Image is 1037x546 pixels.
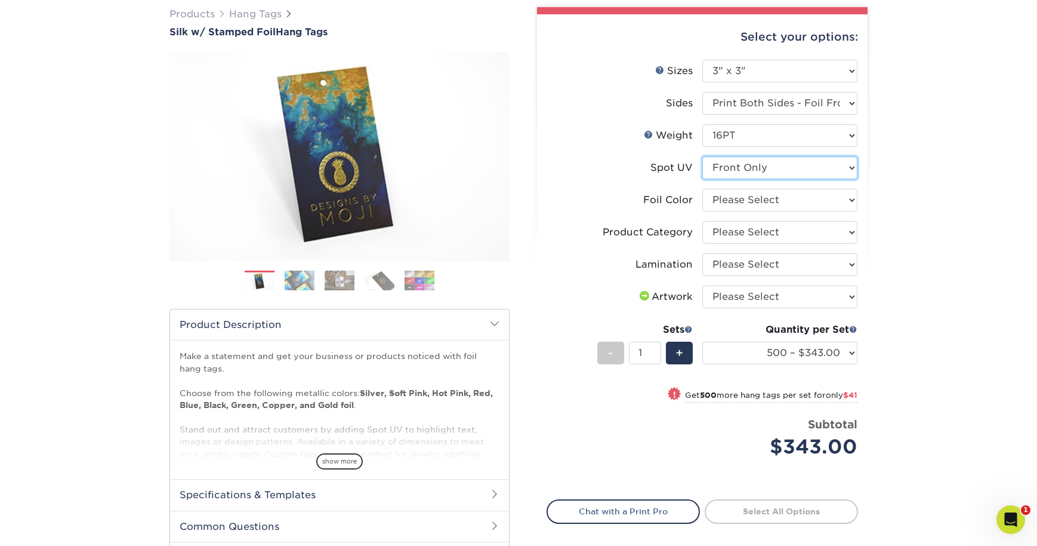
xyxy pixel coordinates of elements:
[808,418,857,431] strong: Subtotal
[245,271,274,292] img: Hang Tags 01
[1021,505,1030,515] span: 1
[826,391,857,400] span: only
[170,479,509,510] h2: Specifications & Templates
[180,388,493,410] strong: Silver, Soft Pink, Hot Pink, Red, Blue, Black, Green, Copper, and Gold foil
[597,323,693,337] div: Sets
[996,505,1025,534] iframe: Intercom live chat
[603,225,693,240] div: Product Category
[365,270,394,291] img: Hang Tags 04
[3,510,101,542] iframe: Google Customer Reviews
[169,8,215,20] a: Products
[655,64,693,78] div: Sizes
[644,128,693,143] div: Weight
[285,270,314,291] img: Hang Tags 02
[702,323,857,337] div: Quantity per Set
[673,388,676,401] span: !
[547,499,700,523] a: Chat with a Print Pro
[180,350,499,496] p: Make a statement and get your business or products noticed with foil hang tags. Choose from the f...
[711,432,857,461] div: $343.00
[637,290,693,304] div: Artwork
[169,26,510,38] a: Silk w/ Stamped FoilHang Tags
[169,26,510,38] h1: Hang Tags
[700,391,717,400] strong: 500
[643,193,693,207] div: Foil Color
[316,453,363,470] span: show more
[650,161,693,175] div: Spot UV
[666,96,693,111] div: Sides
[169,26,276,38] span: Silk w/ Stamped Foil
[843,391,857,400] span: $41
[405,270,434,291] img: Hang Tags 05
[547,14,858,60] div: Select your options:
[325,270,354,291] img: Hang Tags 03
[705,499,858,523] a: Select All Options
[170,309,509,340] h2: Product Description
[170,511,509,542] h2: Common Questions
[229,8,282,20] a: Hang Tags
[169,39,510,274] img: Silk w/ Stamped Foil 01
[608,344,613,362] span: -
[675,344,683,362] span: +
[635,257,693,272] div: Lamination
[685,391,857,403] small: Get more hang tags per set for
